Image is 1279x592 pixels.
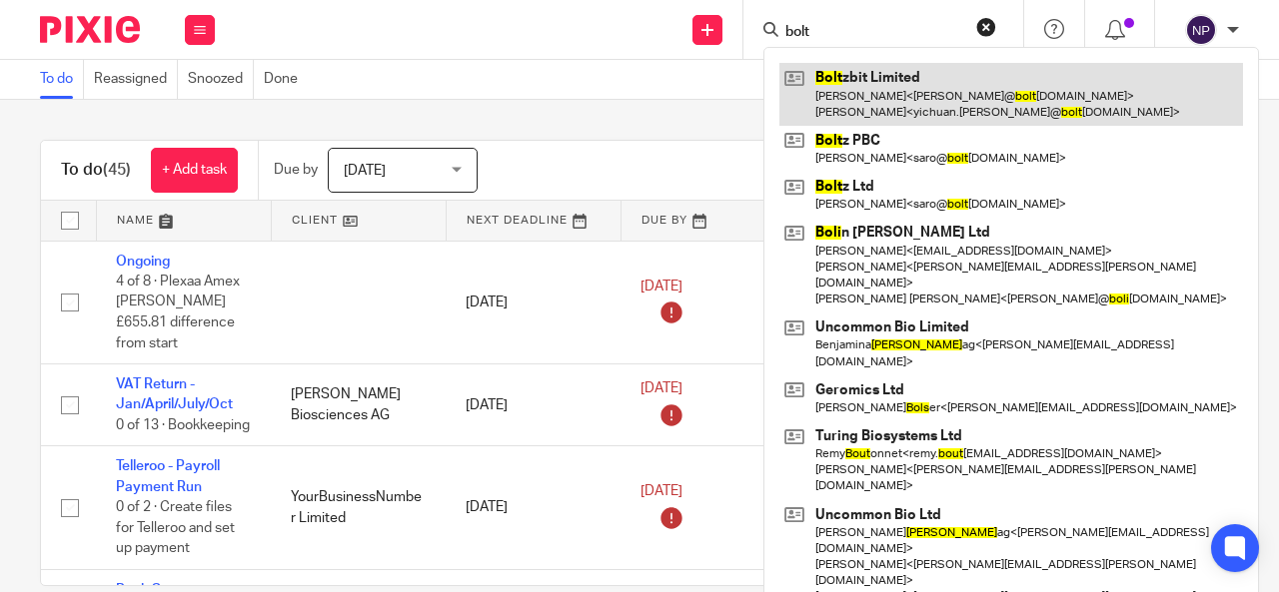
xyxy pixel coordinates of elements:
[783,24,963,42] input: Search
[188,60,254,99] a: Snoozed
[446,241,621,364] td: [DATE]
[274,160,318,180] p: Due by
[640,382,682,396] span: [DATE]
[116,377,233,411] a: VAT Return - Jan/April/July/Oct
[151,148,238,193] a: + Add task
[103,162,131,178] span: (45)
[976,17,996,37] button: Clear
[40,16,140,43] img: Pixie
[446,446,621,569] td: [DATE]
[40,60,84,99] a: To do
[640,484,682,498] span: [DATE]
[116,500,235,555] span: 0 of 2 · Create files for Telleroo and set up payment
[271,364,446,446] td: [PERSON_NAME] Biosciences AG
[94,60,178,99] a: Reassigned
[264,60,308,99] a: Done
[446,364,621,446] td: [DATE]
[61,160,131,181] h1: To do
[116,459,220,493] a: Telleroo - Payroll Payment Run
[640,280,682,294] span: [DATE]
[271,446,446,569] td: YourBusinessNumber Limited
[116,255,170,269] a: Ongoing
[116,418,250,432] span: 0 of 13 · Bookkeeping
[116,275,240,350] span: 4 of 8 · Plexaa Amex [PERSON_NAME] £655.81 difference from start
[1185,14,1217,46] img: svg%3E
[344,164,386,178] span: [DATE]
